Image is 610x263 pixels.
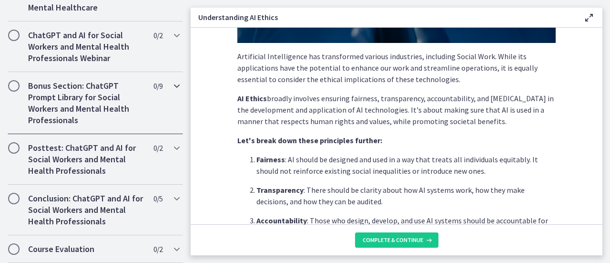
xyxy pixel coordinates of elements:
[256,184,556,207] p: : There should be clarity about how AI systems work, how they make decisions, and how they can be...
[237,93,556,127] p: broadly involves ensuring fairness, transparency, accountability, and [MEDICAL_DATA] in the devel...
[256,215,556,238] p: : Those who design, develop, and use AI systems should be accountable for how they function and t...
[28,80,144,126] h2: Bonus Section: ChatGPT Prompt Library for Social Workers and Mental Health Professionals
[256,155,285,164] strong: Fairness
[28,30,144,64] h2: ChatGPT and AI for Social Workers and Mental Health Professionals Webinar
[153,80,163,92] span: 0 / 9
[237,51,556,85] p: Artificial Intelligence has transformed various industries, including Social Work. While its appl...
[363,236,423,244] span: Complete & continue
[237,136,382,145] strong: Let's break down these principles further:
[153,243,163,255] span: 0 / 2
[198,11,568,23] h3: Understanding AI Ethics
[237,94,267,103] strong: AI Ethics
[28,142,144,177] h2: Posttest: ChatGPT and AI for Social Workers and Mental Health Professionals
[355,232,438,248] button: Complete & continue
[153,193,163,204] span: 0 / 5
[153,142,163,154] span: 0 / 2
[256,185,304,195] strong: Transparency
[28,243,144,255] h2: Course Evaluation
[256,216,307,225] strong: Accountability
[28,193,144,227] h2: Conclusion: ChatGPT and AI for Social Workers and Mental Health Professionals
[256,154,556,177] p: : AI should be designed and used in a way that treats all individuals equitably. It should not re...
[153,30,163,41] span: 0 / 2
